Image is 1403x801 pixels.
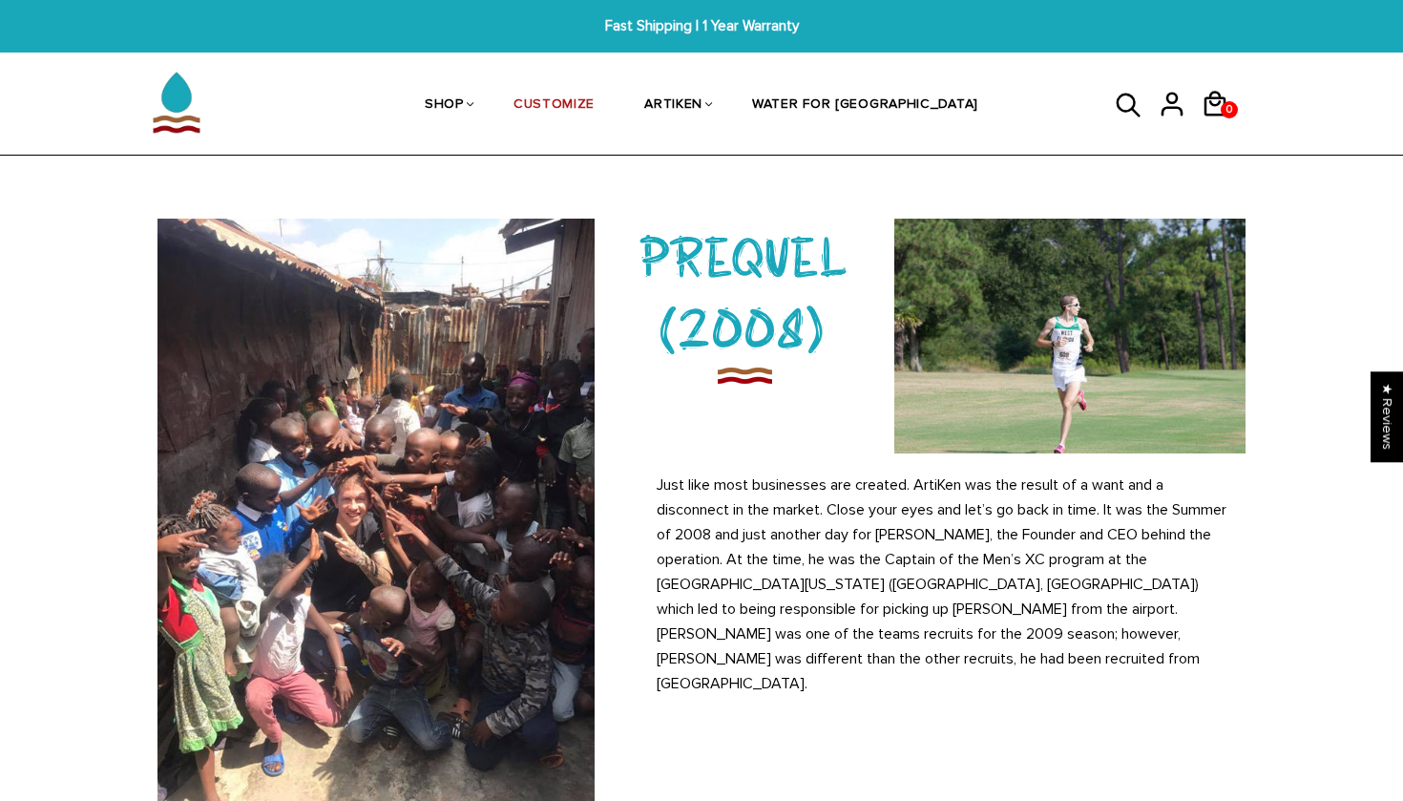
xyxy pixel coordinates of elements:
[1371,371,1403,462] div: Click to open Judge.me floating reviews tab
[157,219,595,801] img: ChrisKenya_600x.jpg
[657,473,1231,696] p: Just like most businesses are created. ArtiKen was the result of a want and a disconnect in the m...
[1222,96,1237,123] span: 0
[644,55,702,157] a: ARTIKEN
[894,219,1246,453] img: ChrisinCollege_450x.jpg
[425,55,464,157] a: SHOP
[513,55,595,157] a: CUSTOMIZE
[623,219,866,362] h3: PREQUEL (2008)
[1201,124,1244,127] a: 0
[715,362,774,389] img: imgboder_100x.png
[752,55,978,157] a: WATER FOR [GEOGRAPHIC_DATA]
[432,15,971,37] span: Fast Shipping | 1 Year Warranty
